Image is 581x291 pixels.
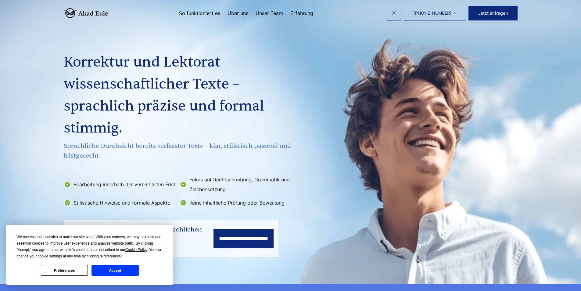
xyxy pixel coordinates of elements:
[64,51,293,139] h1: Korrektur und Lektorat wissenschaftlicher Texte – sprachlich präzise und formal stimmig.
[256,11,283,16] a: Unser Team
[125,248,147,252] span: Cookie Policy
[41,265,88,276] button: Preferences
[101,254,121,258] span: Preferences
[228,11,248,16] a: Über uns
[179,11,220,16] a: So funktioniert es
[91,265,138,276] button: Accept
[64,198,176,208] li: Stilistische Hinweise und formale Aspekte
[404,6,466,20] a: [PHONE_NUMBER]
[16,234,163,260] div: We use essential cookies to make our site work. With your consent, we may also use non-essential ...
[64,175,176,194] li: Bearbeitung innerhalb der vereinbarten Frist
[392,11,396,16] img: email
[180,175,292,194] li: Fokus auf Rechtschreibung, Grammatik und Zeichensetzung
[64,141,293,161] span: Sprachliche Durchsicht bereits verfasster Texte – klar, stilistisch passend und fristgerecht.
[64,8,108,18] img: logo
[414,11,451,16] span: [PHONE_NUMBER]
[6,225,173,285] div: Cookie Consent Prompt
[290,11,313,16] a: Erfahrung
[180,198,292,208] li: Keine inhaltliche Prüfung oder Bewertung
[468,6,518,20] button: Jetzt anfragen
